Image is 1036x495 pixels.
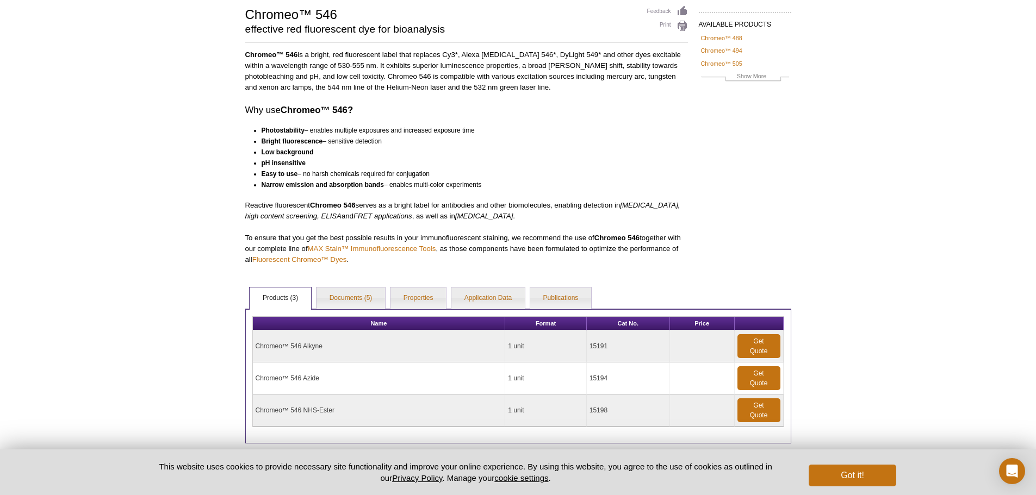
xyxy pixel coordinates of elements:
strong: Low background [262,148,314,156]
h2: effective red fluorescent dye for bioanalysis [245,24,636,34]
a: Properties [390,287,446,309]
th: Name [253,317,506,330]
strong: Chromeo 546 [594,234,640,242]
strong: Photostability [262,127,305,134]
a: Products (3) [250,287,311,309]
h3: Why use [245,104,688,117]
th: Format [505,317,586,330]
p: This website uses cookies to provide necessary site functionality and improve your online experie... [140,461,791,484]
a: Get Quote [737,366,780,390]
a: Publications [530,287,592,309]
td: 1 unit [505,362,586,394]
a: Chromeo™ 488 [701,33,742,43]
strong: pH insensitive [262,159,306,167]
strong: Narrow emission and absorption bands [262,181,384,189]
button: cookie settings [494,473,548,483]
th: Price [670,317,735,330]
a: Get Quote [737,398,780,422]
a: MAX Stain™ Immunofluorescence Tools [308,245,436,253]
strong: Easy to use [262,170,298,178]
a: Chromeo™ 494 [701,46,742,55]
td: Chromeo™ 546 Azide [253,362,506,394]
a: Documents (5) [317,287,386,309]
strong: Chromeo 546 [310,201,356,209]
p: To ensure that you get the best possible results in your immunofluorescent staining, we recommend... [245,233,688,265]
a: Privacy Policy [392,473,442,483]
td: 15191 [587,330,670,362]
th: Cat No. [587,317,670,330]
td: 1 unit [505,330,586,362]
a: Application Data [451,287,525,309]
em: [MEDICAL_DATA], high content screening, ELISA [245,201,680,220]
td: 15198 [587,394,670,427]
li: – enables multiple exposures and increased exposure time [262,125,678,136]
em: FRET applications [353,212,412,220]
li: – enables multi-color experiments [262,179,678,190]
td: 15194 [587,362,670,394]
p: Reactive fluorescent serves as a bright label for antibodies and other biomolecules, enabling det... [245,200,688,222]
div: Open Intercom Messenger [999,458,1025,484]
strong: Bright fluorescence [262,137,323,145]
button: Got it! [809,465,896,486]
a: Feedback [647,5,688,17]
td: Chromeo™ 546 Alkyne [253,330,506,362]
a: Print [647,20,688,32]
td: 1 unit [505,394,586,427]
a: Get Quote [737,334,780,358]
p: is a bright, red fluorescent label that replaces Cy3*, Alexa [MEDICAL_DATA] 546*, DyLight 549* an... [245,49,688,93]
a: Chromeo™ 505 [701,59,742,68]
em: [MEDICAL_DATA] [455,212,513,220]
strong: Chromeo™ 546? [281,105,353,115]
h1: Chromeo™ 546 [245,5,636,22]
a: Fluorescent Chromeo™ Dyes [252,255,347,264]
h2: AVAILABLE PRODUCTS [699,12,791,32]
strong: Chromeo™ 546 [245,51,298,59]
a: Show More [701,71,789,84]
td: Chromeo™ 546 NHS-Ester [253,394,506,427]
li: – sensitive detection [262,136,678,147]
li: – no harsh chemicals required for conjugation [262,168,678,179]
